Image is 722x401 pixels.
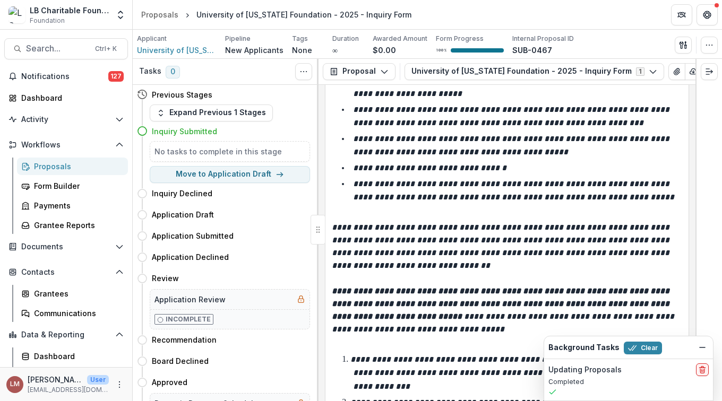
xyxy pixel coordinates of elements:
[93,43,119,55] div: Ctrl + K
[21,92,119,103] div: Dashboard
[137,34,167,43] p: Applicant
[34,288,119,299] div: Grantees
[34,220,119,231] div: Grantee Reports
[701,63,718,80] button: Expand right
[17,197,128,214] a: Payments
[166,315,211,324] p: Incomplete
[624,342,662,354] button: Clear
[152,230,234,241] h4: Application Submitted
[166,66,180,79] span: 0
[152,126,217,137] h4: Inquiry Submitted
[548,343,620,352] h2: Background Tasks
[28,374,83,385] p: [PERSON_NAME]
[225,45,283,56] p: New Applicants
[139,67,161,76] h3: Tasks
[152,89,212,100] h4: Previous Stages
[8,6,25,23] img: LB Charitable Foundation
[152,377,187,388] h4: Approved
[34,200,119,211] div: Payments
[154,146,305,157] h5: No tasks to complete in this stage
[17,158,128,175] a: Proposals
[696,341,709,354] button: Dismiss
[323,63,396,80] button: Proposal
[548,377,709,387] p: Completed
[436,47,446,54] p: 100 %
[4,111,128,128] button: Open Activity
[332,45,338,56] p: ∞
[34,180,119,191] div: Form Builder
[548,365,622,374] h2: Updating Proposals
[137,45,217,56] a: University of [US_STATE] Foundation
[10,381,20,388] div: Loida Mendoza
[141,9,178,20] div: Proposals
[696,363,709,376] button: delete
[295,63,312,80] button: Toggle View Cancelled Tasks
[21,141,111,150] span: Workflows
[34,308,119,319] div: Communications
[137,7,416,22] nav: breadcrumb
[21,268,111,277] span: Contacts
[4,136,128,153] button: Open Workflows
[17,304,128,322] a: Communications
[332,34,359,43] p: Duration
[154,294,226,305] h5: Application Review
[373,34,427,43] p: Awarded Amount
[152,188,212,199] h4: Inquiry Declined
[17,177,128,195] a: Form Builder
[21,72,108,81] span: Notifications
[405,63,664,80] button: University of [US_STATE] Foundation - 2025 - Inquiry Form1
[152,209,214,220] h4: Application Draft
[34,351,119,362] div: Dashboard
[21,242,111,251] span: Documents
[436,34,484,43] p: Form Progress
[4,38,128,59] button: Search...
[152,273,179,284] h4: Review
[225,34,251,43] p: Pipeline
[697,4,718,25] button: Get Help
[17,285,128,302] a: Grantees
[4,238,128,255] button: Open Documents
[668,63,685,80] button: View Attached Files
[4,89,128,107] a: Dashboard
[152,355,209,367] h4: Board Declined
[292,45,312,56] p: None
[150,104,273,121] button: Expand Previous 1 Stages
[113,4,128,25] button: Open entity switcher
[17,216,128,234] a: Grantee Reports
[152,334,217,345] h4: Recommendation
[152,251,229,263] h4: Application Declined
[30,16,65,25] span: Foundation
[108,71,124,82] span: 127
[21,330,111,339] span: Data & Reporting
[17,347,128,365] a: Dashboard
[671,4,692,25] button: Partners
[4,264,128,281] button: Open Contacts
[4,326,128,343] button: Open Data & Reporting
[34,161,119,172] div: Proposals
[150,166,310,183] button: Move to Application Draft
[137,7,183,22] a: Proposals
[196,9,411,20] div: University of [US_STATE] Foundation - 2025 - Inquiry Form
[292,34,308,43] p: Tags
[21,115,111,124] span: Activity
[4,68,128,85] button: Notifications127
[512,45,552,56] p: SUB-0467
[28,385,109,395] p: [EMAIL_ADDRESS][DOMAIN_NAME]
[87,375,109,385] p: User
[113,378,126,391] button: More
[30,5,109,16] div: LB Charitable Foundation
[512,34,574,43] p: Internal Proposal ID
[373,45,396,56] p: $0.00
[26,43,89,54] span: Search...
